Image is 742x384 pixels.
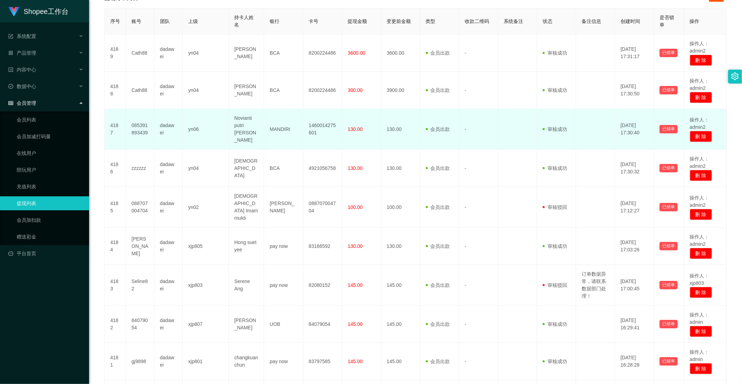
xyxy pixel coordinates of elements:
[348,18,367,24] span: 提现金额
[660,125,678,133] button: 已锁单
[8,100,36,106] span: 会员管理
[8,34,13,39] i: 图标: form
[105,306,126,343] td: 4182
[690,195,709,208] span: 操作人：admin2
[615,187,654,228] td: [DATE] 17:12:27
[615,306,654,343] td: [DATE] 16:29:41
[229,34,264,72] td: [PERSON_NAME]
[690,131,712,142] button: 删 除
[264,343,303,380] td: pay now
[576,265,615,306] td: 订单数据异常，请联系数据部门处理！
[690,55,712,66] button: 删 除
[543,282,567,288] span: 审核驳回
[381,34,420,72] td: 3600.00
[582,18,601,24] span: 备注信息
[690,349,709,362] span: 操作人：admin
[690,170,712,181] button: 删 除
[348,165,363,171] span: 130.00
[183,343,229,380] td: xjp801
[188,18,198,24] span: 上级
[154,187,183,228] td: dadawei
[690,312,709,325] span: 操作人：admin
[303,228,342,265] td: 83166592
[183,187,229,228] td: yn02
[615,109,654,150] td: [DATE] 17:30:40
[264,265,303,306] td: pay now
[615,228,654,265] td: [DATE] 17:03:26
[183,265,229,306] td: xjp803
[426,50,450,56] span: 会员出款
[465,243,466,249] span: -
[426,321,450,327] span: 会员出款
[183,306,229,343] td: xjp807
[426,87,450,93] span: 会员出款
[381,265,420,306] td: 145.00
[183,109,229,150] td: yn06
[690,41,709,54] span: 操作人：admin2
[17,146,83,160] a: 在线用户
[229,150,264,187] td: [DEMOGRAPHIC_DATA]
[690,18,700,24] span: 操作
[660,357,678,366] button: 已锁单
[105,150,126,187] td: 4186
[426,126,450,132] span: 会员出款
[465,204,466,210] span: -
[543,18,552,24] span: 状态
[264,306,303,343] td: UOB
[303,265,342,306] td: 82080152
[154,265,183,306] td: dadawei
[690,363,712,374] button: 删 除
[348,126,363,132] span: 130.00
[348,359,363,364] span: 145.00
[8,67,36,72] span: 内容中心
[690,248,712,259] button: 删 除
[381,109,420,150] td: 130.00
[690,287,712,298] button: 删 除
[160,18,170,24] span: 团队
[303,343,342,380] td: 83797585
[131,18,141,24] span: 账号
[426,18,436,24] span: 类型
[126,306,154,343] td: 84079054
[660,86,678,94] button: 已锁单
[126,150,154,187] td: zzzzzz
[8,84,36,89] span: 数据中心
[615,150,654,187] td: [DATE] 17:30:32
[126,34,154,72] td: Cath88
[234,15,254,28] span: 持卡人姓名
[24,0,69,23] h1: Shopee工作台
[615,34,654,72] td: [DATE] 17:31:17
[303,187,342,228] td: 088707004704
[8,7,19,17] img: logo.9652507e.png
[381,150,420,187] td: 130.00
[660,242,678,250] button: 已锁单
[348,87,363,93] span: 300.00
[615,72,654,109] td: [DATE] 17:30:50
[229,265,264,306] td: Serene Ang
[183,34,229,72] td: yn04
[348,50,366,56] span: 3600.00
[660,320,678,328] button: 已锁单
[105,34,126,72] td: 4189
[690,156,709,169] span: 操作人：admin2
[183,72,229,109] td: yn04
[8,33,36,39] span: 系统配置
[465,359,466,364] span: -
[543,321,567,327] span: 审核成功
[348,282,363,288] span: 145.00
[126,109,154,150] td: 085391893439
[426,165,450,171] span: 会员出款
[690,326,712,337] button: 删 除
[105,343,126,380] td: 4181
[303,34,342,72] td: 8200224486
[543,359,567,364] span: 审核成功
[465,87,466,93] span: -
[229,343,264,380] td: changkuanchun
[264,34,303,72] td: BCA
[303,109,342,150] td: 1460014275601
[465,126,466,132] span: -
[543,243,567,249] span: 审核成功
[381,306,420,343] td: 145.00
[8,246,83,260] a: 图标: dashboard平台首页
[303,72,342,109] td: 8200224486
